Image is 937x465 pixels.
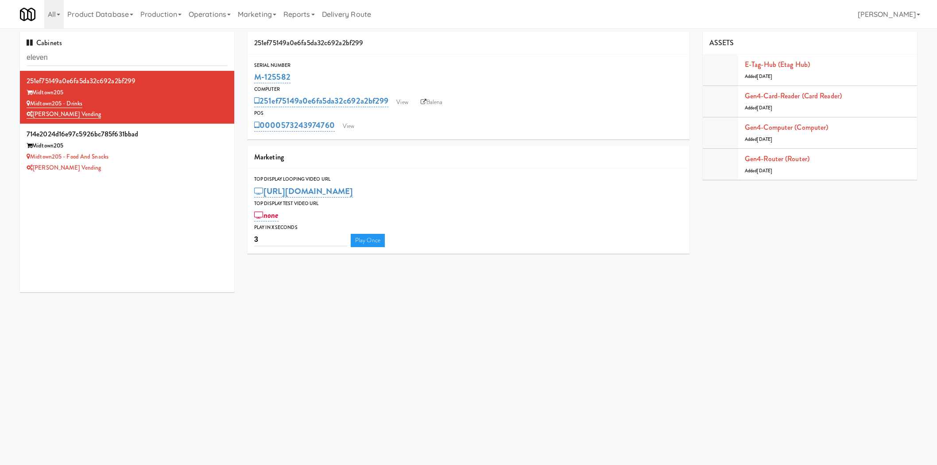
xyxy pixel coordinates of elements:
[20,7,35,22] img: Micromart
[254,223,683,232] div: Play in X seconds
[254,209,279,221] a: none
[254,71,290,83] a: M-125582
[254,85,683,94] div: Computer
[757,136,772,143] span: [DATE]
[254,61,683,70] div: Serial Number
[338,120,359,133] a: View
[27,50,228,66] input: Search cabinets
[248,32,689,54] div: 251ef75149a0e6fa5da32c692a2bf299
[745,154,809,164] a: Gen4-router (Router)
[745,122,828,132] a: Gen4-computer (Computer)
[757,105,772,111] span: [DATE]
[416,96,447,109] a: Balena
[27,99,82,108] a: Midtown205 - Drinks
[757,167,772,174] span: [DATE]
[351,234,385,247] a: Play Once
[27,140,228,151] div: Midtown205
[254,152,284,162] span: Marketing
[20,71,234,124] li: 251ef75149a0e6fa5da32c692a2bf299Midtown205 Midtown205 - Drinks[PERSON_NAME] Vending
[27,38,62,48] span: Cabinets
[27,163,101,172] a: [PERSON_NAME] Vending
[745,91,842,101] a: Gen4-card-reader (Card Reader)
[745,73,772,80] span: Added
[745,105,772,111] span: Added
[254,109,683,118] div: POS
[709,38,734,48] span: ASSETS
[27,74,228,88] div: 251ef75149a0e6fa5da32c692a2bf299
[745,167,772,174] span: Added
[757,73,772,80] span: [DATE]
[254,185,353,198] a: [URL][DOMAIN_NAME]
[254,95,388,107] a: 251ef75149a0e6fa5da32c692a2bf299
[27,110,101,119] a: [PERSON_NAME] Vending
[254,119,335,132] a: 0000573243974760
[254,175,683,184] div: Top Display Looping Video Url
[745,59,810,70] a: E-tag-hub (Etag Hub)
[27,87,228,98] div: Midtown205
[27,152,108,161] a: Midtown205 - Food and Snacks
[392,96,412,109] a: View
[254,199,683,208] div: Top Display Test Video Url
[27,128,228,141] div: 714e2024d16e97c5926bc785f631bbad
[745,136,772,143] span: Added
[20,124,234,177] li: 714e2024d16e97c5926bc785f631bbadMidtown205 Midtown205 - Food and Snacks[PERSON_NAME] Vending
